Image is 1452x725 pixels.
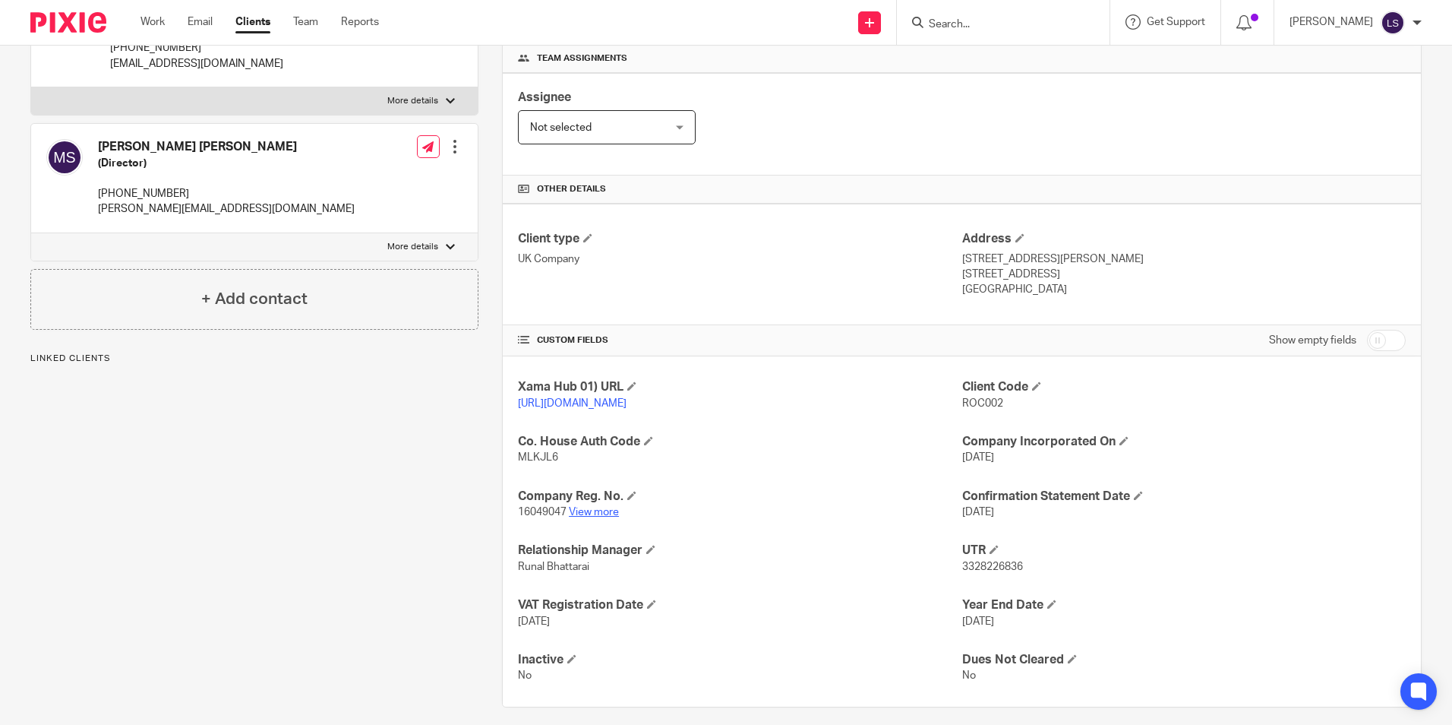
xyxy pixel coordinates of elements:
[1289,14,1373,30] p: [PERSON_NAME]
[962,616,994,627] span: [DATE]
[962,597,1406,613] h4: Year End Date
[518,507,567,518] span: 16049047
[518,543,961,559] h4: Relationship Manager
[518,398,627,409] a: [URL][DOMAIN_NAME]
[518,452,558,463] span: MLKJL6
[1381,11,1405,35] img: svg%3E
[962,489,1406,505] h4: Confirmation Statement Date
[46,139,83,176] img: svg%3E
[110,40,418,55] p: [PHONE_NUMBER]
[962,267,1406,282] p: [STREET_ADDRESS]
[962,252,1406,267] p: [STREET_ADDRESS][PERSON_NAME]
[569,507,619,518] a: View more
[518,489,961,505] h4: Company Reg. No.
[341,14,379,30] a: Reports
[530,122,592,133] span: Not selected
[387,241,438,253] p: More details
[962,398,1003,409] span: ROC002
[518,652,961,668] h4: Inactive
[962,452,994,463] span: [DATE]
[98,186,355,201] p: [PHONE_NUMBER]
[30,353,478,365] p: Linked clients
[962,379,1406,395] h4: Client Code
[201,287,308,311] h4: + Add contact
[927,18,1064,32] input: Search
[1269,333,1356,348] label: Show empty fields
[962,670,976,681] span: No
[188,14,213,30] a: Email
[518,231,961,247] h4: Client type
[98,201,355,217] p: [PERSON_NAME][EMAIL_ADDRESS][DOMAIN_NAME]
[518,597,961,613] h4: VAT Registration Date
[98,156,355,171] h5: (Director)
[518,616,550,627] span: [DATE]
[518,434,961,450] h4: Co. House Auth Code
[30,12,106,33] img: Pixie
[962,282,1406,297] p: [GEOGRAPHIC_DATA]
[537,52,627,65] span: Team assignments
[518,252,961,267] p: UK Company
[518,670,532,681] span: No
[235,14,270,30] a: Clients
[110,56,418,71] p: [EMAIL_ADDRESS][DOMAIN_NAME]
[387,95,438,107] p: More details
[962,507,994,518] span: [DATE]
[962,434,1406,450] h4: Company Incorporated On
[537,183,606,195] span: Other details
[518,91,571,103] span: Assignee
[962,543,1406,559] h4: UTR
[293,14,318,30] a: Team
[518,334,961,347] h4: CUSTOM FIELDS
[1147,17,1205,27] span: Get Support
[140,14,165,30] a: Work
[98,139,355,155] h4: [PERSON_NAME] [PERSON_NAME]
[962,231,1406,247] h4: Address
[518,562,589,572] span: Runal Bhattarai
[518,379,961,395] h4: Xama Hub 01) URL
[962,562,1023,572] span: 3328226836
[962,652,1406,668] h4: Dues Not Cleared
